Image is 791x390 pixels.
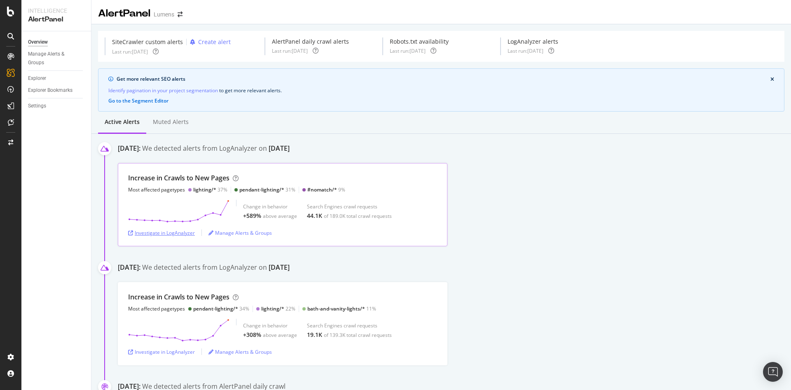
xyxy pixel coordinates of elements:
a: Identify pagination in your project segmentation [108,86,218,95]
div: LogAnalyzer alerts [508,37,558,46]
div: Create alert [198,38,231,46]
div: AlertPanel [28,15,84,24]
div: Last run: [DATE] [390,47,426,54]
div: above average [263,332,297,339]
div: +589% [243,212,261,220]
a: Manage Alerts & Groups [208,229,272,236]
div: Overview [28,38,48,47]
a: Explorer [28,74,85,83]
div: Increase in Crawls to New Pages [128,173,229,183]
div: SiteCrawler custom alerts [112,38,183,46]
div: 31% [239,186,295,193]
a: Explorer Bookmarks [28,86,85,95]
div: [DATE] [269,263,290,272]
div: Get more relevant SEO alerts [117,75,770,83]
div: Explorer [28,74,46,83]
div: 37% [193,186,227,193]
div: Settings [28,102,46,110]
div: 44.1K [307,212,322,220]
div: 9% [307,186,345,193]
button: Manage Alerts & Groups [208,345,272,358]
div: 22% [261,305,295,312]
div: Muted alerts [153,118,189,126]
div: Intelligence [28,7,84,15]
div: We detected alerts from LogAnalyzer on [142,144,290,155]
div: [DATE] [269,144,290,153]
a: Investigate in LogAnalyzer [128,229,195,236]
div: of 189.0K total crawl requests [324,213,392,220]
button: Create alert [187,37,231,47]
div: of 139.3K total crawl requests [324,332,392,339]
div: Last run: [DATE] [112,48,148,55]
div: AlertPanel daily crawl alerts [272,37,349,46]
div: [DATE]: [118,144,140,155]
div: Robots.txt availability [390,37,449,46]
div: [DATE]: [118,263,140,274]
div: 34% [193,305,249,312]
div: to get more relevant alerts . [108,86,774,95]
div: Last run: [DATE] [272,47,308,54]
div: Search Engines crawl requests [307,322,392,329]
div: Explorer Bookmarks [28,86,73,95]
button: close banner [768,75,776,84]
div: 11% [307,305,376,312]
div: pendant-lighting/* [193,305,238,312]
div: lighting/* [193,186,216,193]
div: bath-and-vanity-lights/* [307,305,365,312]
div: Increase in Crawls to New Pages [128,292,229,302]
button: Manage Alerts & Groups [208,226,272,239]
div: Lumens [154,10,174,19]
div: Most affected pagetypes [128,305,185,312]
div: Most affected pagetypes [128,186,185,193]
div: +308% [243,331,261,339]
div: 19.1K [307,331,322,339]
a: Overview [28,38,85,47]
div: Manage Alerts & Groups [28,50,77,67]
div: pendant-lighting/* [239,186,284,193]
a: Manage Alerts & Groups [208,348,272,355]
div: lighting/* [261,305,284,312]
div: Last run: [DATE] [508,47,543,54]
a: Manage Alerts & Groups [28,50,85,67]
button: Investigate in LogAnalyzer [128,345,195,358]
div: Open Intercom Messenger [763,362,783,382]
button: Investigate in LogAnalyzer [128,226,195,239]
a: Settings [28,102,85,110]
div: #nomatch/* [307,186,337,193]
a: Investigate in LogAnalyzer [128,348,195,355]
div: arrow-right-arrow-left [178,12,183,17]
div: AlertPanel [98,7,150,21]
div: We detected alerts from LogAnalyzer on [142,263,290,274]
div: Active alerts [105,118,140,126]
div: above average [263,213,297,220]
div: Change in behavior [243,322,297,329]
div: Search Engines crawl requests [307,203,392,210]
button: Go to the Segment Editor [108,98,168,104]
div: info banner [98,68,784,112]
div: Change in behavior [243,203,297,210]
